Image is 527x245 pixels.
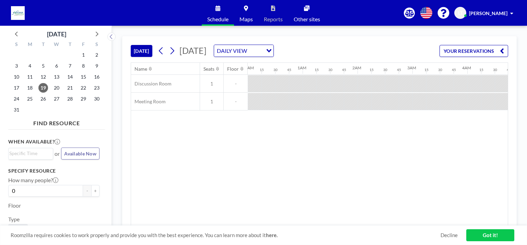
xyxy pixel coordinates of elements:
[260,68,264,72] div: 15
[273,68,278,72] div: 30
[462,65,471,70] div: 4AM
[38,61,48,71] span: Tuesday, August 5, 2025
[493,68,497,72] div: 30
[214,45,273,57] div: Search for option
[64,151,96,156] span: Available Now
[50,40,63,49] div: W
[52,72,61,82] span: Wednesday, August 13, 2025
[131,98,166,105] span: Meeting Room
[266,232,278,238] a: here.
[92,94,102,104] span: Saturday, August 30, 2025
[90,40,103,49] div: S
[61,148,99,160] button: Available Now
[352,65,361,70] div: 2AM
[10,40,23,49] div: S
[8,117,105,127] h4: FIND RESOURCE
[370,68,374,72] div: 15
[12,83,21,93] span: Sunday, August 17, 2025
[77,40,90,49] div: F
[294,16,320,22] span: Other sites
[8,177,58,184] label: How many people?
[52,94,61,104] span: Wednesday, August 27, 2025
[342,68,346,72] div: 45
[239,16,253,22] span: Maps
[65,72,75,82] span: Thursday, August 14, 2025
[79,83,88,93] span: Friday, August 22, 2025
[328,68,332,72] div: 30
[25,61,35,71] span: Monday, August 4, 2025
[440,45,508,57] button: YOUR RESERVATIONS
[383,68,387,72] div: 30
[23,40,37,49] div: M
[8,168,99,174] h3: Specify resource
[65,94,75,104] span: Thursday, August 28, 2025
[207,16,229,22] span: Schedule
[79,94,88,104] span: Friday, August 29, 2025
[63,40,77,49] div: T
[52,61,61,71] span: Wednesday, August 6, 2025
[397,68,401,72] div: 45
[12,61,21,71] span: Sunday, August 3, 2025
[249,46,262,55] input: Search for option
[12,105,21,115] span: Sunday, August 31, 2025
[264,16,283,22] span: Reports
[92,72,102,82] span: Saturday, August 16, 2025
[215,46,248,55] span: DAILY VIEW
[8,216,20,223] label: Type
[203,66,214,72] div: Seats
[92,61,102,71] span: Saturday, August 9, 2025
[37,40,50,49] div: T
[452,68,456,72] div: 45
[47,29,66,39] div: [DATE]
[479,68,483,72] div: 15
[507,68,511,72] div: 45
[65,83,75,93] span: Thursday, August 21, 2025
[131,45,152,57] button: [DATE]
[83,185,91,197] button: -
[79,50,88,60] span: Friday, August 1, 2025
[227,66,239,72] div: Floor
[52,83,61,93] span: Wednesday, August 20, 2025
[12,72,21,82] span: Sunday, August 10, 2025
[458,10,463,16] span: LT
[287,68,291,72] div: 45
[55,150,60,157] span: or
[11,6,25,20] img: organization-logo
[65,61,75,71] span: Thursday, August 7, 2025
[224,98,248,105] span: -
[297,65,306,70] div: 1AM
[179,45,207,56] span: [DATE]
[438,68,442,72] div: 30
[407,65,416,70] div: 3AM
[38,72,48,82] span: Tuesday, August 12, 2025
[25,94,35,104] span: Monday, August 25, 2025
[92,83,102,93] span: Saturday, August 23, 2025
[469,10,507,16] span: [PERSON_NAME]
[79,61,88,71] span: Friday, August 8, 2025
[12,94,21,104] span: Sunday, August 24, 2025
[91,185,99,197] button: +
[25,72,35,82] span: Monday, August 11, 2025
[9,150,49,157] input: Search for option
[315,68,319,72] div: 15
[200,81,223,87] span: 1
[92,50,102,60] span: Saturday, August 2, 2025
[243,65,254,70] div: 12AM
[200,98,223,105] span: 1
[11,232,441,238] span: Roomzilla requires cookies to work properly and provide you with the best experience. You can lea...
[8,202,21,209] label: Floor
[79,72,88,82] span: Friday, August 15, 2025
[131,81,172,87] span: Discussion Room
[424,68,429,72] div: 15
[9,148,53,159] div: Search for option
[38,83,48,93] span: Tuesday, August 19, 2025
[224,81,248,87] span: -
[38,94,48,104] span: Tuesday, August 26, 2025
[441,232,458,238] a: Decline
[466,229,514,241] a: Got it!
[134,66,147,72] div: Name
[25,83,35,93] span: Monday, August 18, 2025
